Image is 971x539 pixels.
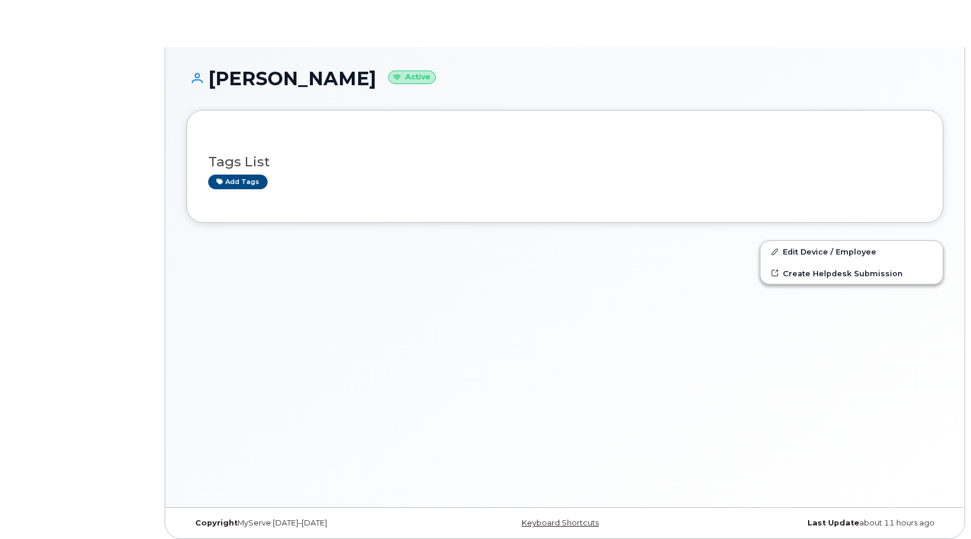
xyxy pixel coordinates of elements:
strong: Copyright [195,518,238,527]
a: Edit Device / Employee [760,241,943,262]
a: Keyboard Shortcuts [522,518,599,527]
small: Active [388,71,436,84]
strong: Last Update [808,518,859,527]
div: MyServe [DATE]–[DATE] [186,518,439,528]
h1: [PERSON_NAME] [186,68,943,89]
div: about 11 hours ago [691,518,943,528]
h3: Tags List [208,155,922,169]
a: Create Helpdesk Submission [760,263,943,284]
a: Add tags [208,175,268,189]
